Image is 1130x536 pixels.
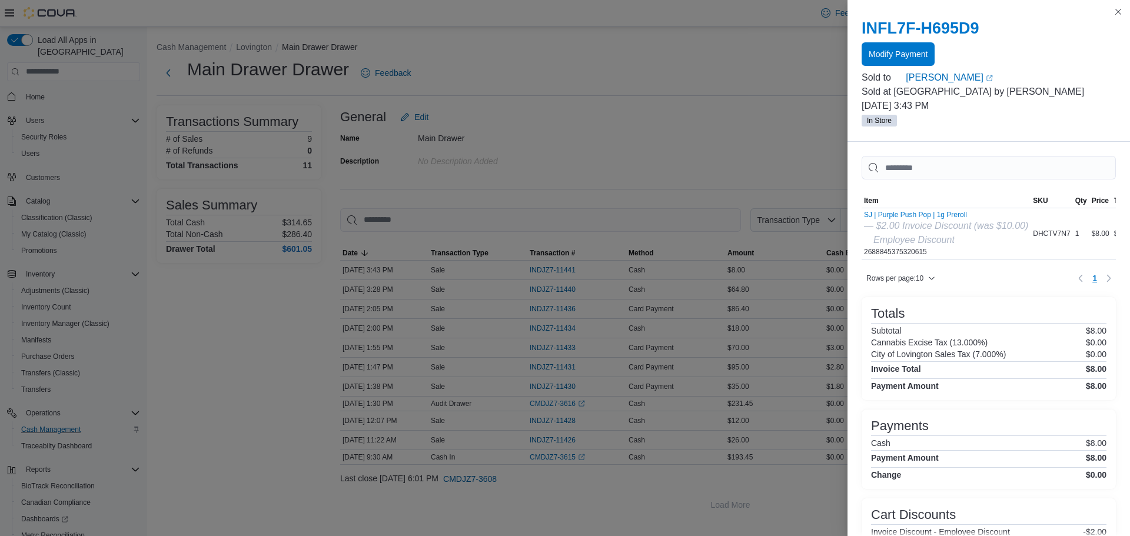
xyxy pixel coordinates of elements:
[986,75,993,82] svg: External link
[1031,194,1072,208] button: SKU
[1086,438,1106,448] p: $8.00
[862,194,1031,208] button: Item
[1086,349,1106,359] p: $0.00
[1086,453,1106,462] h4: $8.00
[1088,269,1102,288] button: Page 1 of 1
[1075,196,1087,205] span: Qty
[871,453,939,462] h4: Payment Amount
[906,71,1116,85] a: [PERSON_NAME]External link
[1092,272,1097,284] span: 1
[871,349,1006,359] h6: City of Lovington Sales Tax (7.000%)
[862,99,1116,113] p: [DATE] 3:43 PM
[1089,227,1112,241] div: $8.00
[1086,338,1106,347] p: $0.00
[871,338,988,347] h6: Cannabis Excise Tax (13.000%)
[864,196,879,205] span: Item
[862,19,1116,38] h2: INFL7F-H695D9
[862,85,1116,99] p: Sold at [GEOGRAPHIC_DATA] by [PERSON_NAME]
[871,438,890,448] h6: Cash
[1088,269,1102,288] ul: Pagination for table: MemoryTable from EuiInMemoryTable
[871,419,929,433] h3: Payments
[866,274,923,283] span: Rows per page : 10
[862,71,903,85] div: Sold to
[864,219,1028,233] div: — $2.00 Invoice Discount (was $10.00)
[1089,194,1112,208] button: Price
[1073,271,1088,285] button: Previous page
[862,42,935,66] button: Modify Payment
[871,381,939,391] h4: Payment Amount
[1086,364,1106,374] h4: $8.00
[1092,196,1109,205] span: Price
[871,364,921,374] h4: Invoice Total
[1111,5,1125,19] button: Close this dialog
[1086,381,1106,391] h4: $8.00
[871,508,956,522] h3: Cart Discounts
[864,211,1028,257] div: 2688845375320615
[1102,271,1116,285] button: Next page
[1033,196,1048,205] span: SKU
[871,326,901,335] h6: Subtotal
[862,271,940,285] button: Rows per page:10
[862,115,897,126] span: In Store
[1033,229,1070,238] span: DHCTV7N7
[867,115,892,126] span: In Store
[871,307,905,321] h3: Totals
[862,156,1116,179] input: This is a search bar. As you type, the results lower in the page will automatically filter.
[871,470,901,480] h4: Change
[1086,470,1106,480] h4: $0.00
[869,48,928,60] span: Modify Payment
[1073,227,1089,241] div: 1
[1073,194,1089,208] button: Qty
[1086,326,1106,335] p: $8.00
[864,211,1028,219] button: SJ | Purple Push Pop | 1g Preroll
[1073,269,1116,288] nav: Pagination for table: MemoryTable from EuiInMemoryTable
[873,235,955,245] i: Employee Discount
